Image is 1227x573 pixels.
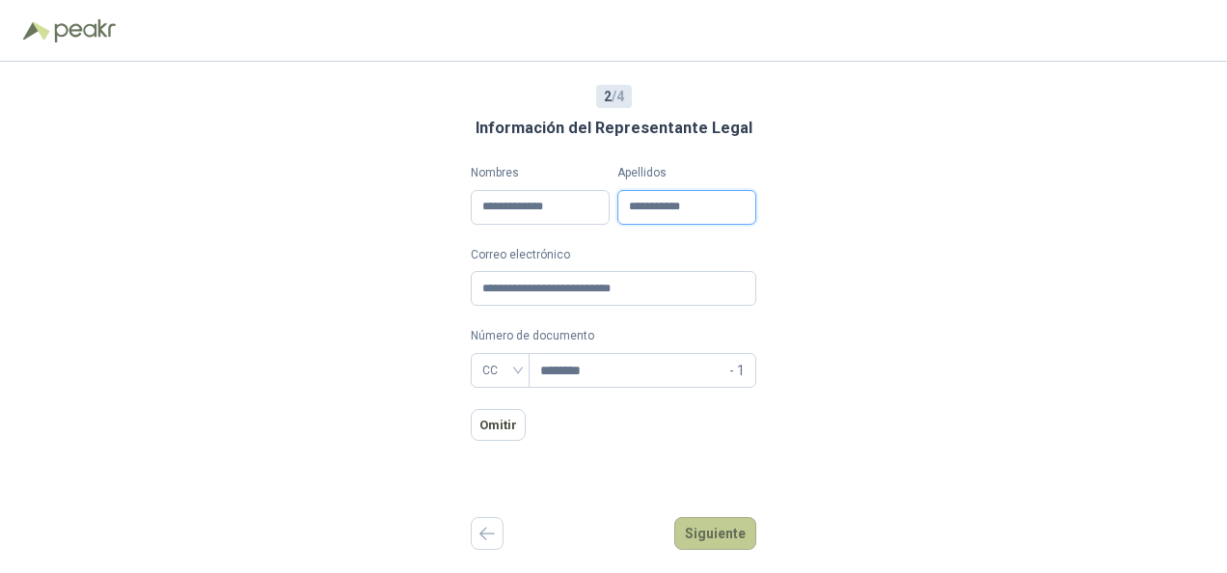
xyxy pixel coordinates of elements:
[54,19,116,42] img: Peakr
[471,246,756,264] label: Correo electrónico
[482,356,518,385] span: CC
[729,354,745,387] span: - 1
[674,517,756,550] button: Siguiente
[471,327,756,345] p: Número de documento
[617,164,756,182] label: Apellidos
[476,116,752,141] h3: Información del Representante Legal
[23,21,50,41] img: Logo
[604,89,612,104] b: 2
[471,164,610,182] label: Nombres
[471,409,526,441] button: Omitir
[604,86,624,107] span: / 4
